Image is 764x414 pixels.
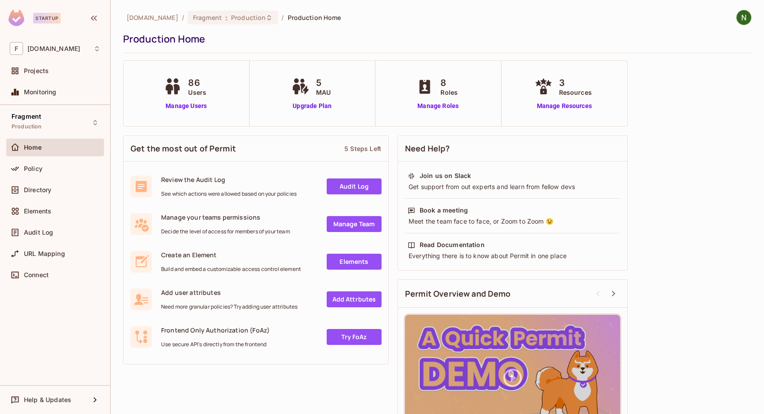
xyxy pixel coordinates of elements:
span: Production Home [288,13,341,22]
div: Get support from out experts and learn from fellow devs [408,182,617,191]
div: Startup [33,13,61,23]
span: Resources [559,88,592,97]
a: Audit Log [327,178,382,194]
a: Try FoAz [327,329,382,345]
span: Add user attributes [161,288,297,297]
span: Users [188,88,206,97]
span: Projects [24,67,49,74]
span: Audit Log [24,229,53,236]
a: Elements [327,254,382,270]
span: Permit Overview and Demo [405,288,511,299]
a: Manage Users [162,101,211,111]
li: / [182,13,184,22]
a: Manage Resources [532,101,596,111]
span: Workspace: fragment.fit [27,45,80,52]
span: Production [231,13,266,22]
span: Roles [440,88,458,97]
span: Fragment [12,113,41,120]
span: See which actions were allowed based on your policies [161,190,297,197]
div: Everything there is to know about Permit in one place [408,251,617,260]
span: Build and embed a customizable access control element [161,266,301,273]
span: Policy [24,165,42,172]
div: Read Documentation [420,240,485,249]
span: Help & Updates [24,396,71,403]
span: Monitoring [24,89,57,96]
div: Meet the team face to face, or Zoom to Zoom 😉 [408,217,617,226]
div: Production Home [123,32,747,46]
span: 86 [188,76,206,89]
span: Connect [24,271,49,279]
span: Use secure API's directly from the frontend [161,341,270,348]
span: Need more granular policies? Try adding user attributes [161,303,297,310]
span: Fragment [193,13,222,22]
span: MAU [316,88,331,97]
span: Get the most out of Permit [131,143,236,154]
span: Decide the level of access for members of your team [161,228,290,235]
a: Manage Team [327,216,382,232]
span: Elements [24,208,51,215]
a: Manage Roles [414,101,462,111]
span: Manage your teams permissions [161,213,290,221]
span: Home [24,144,42,151]
span: 5 [316,76,331,89]
a: Upgrade Plan [289,101,335,111]
span: Create an Element [161,251,301,259]
li: / [282,13,284,22]
img: Nadav Avidan [737,10,751,25]
a: Add Attrbutes [327,291,382,307]
span: Directory [24,186,51,193]
span: Frontend Only Authorization (FoAz) [161,326,270,334]
span: 3 [559,76,592,89]
span: the active workspace [127,13,178,22]
span: Review the Audit Log [161,175,297,184]
span: F [10,42,23,55]
span: Production [12,123,42,130]
span: Need Help? [405,143,450,154]
span: URL Mapping [24,250,65,257]
div: Book a meeting [420,206,468,215]
span: 8 [440,76,458,89]
span: : [225,14,228,21]
div: 5 Steps Left [344,144,381,153]
img: SReyMgAAAABJRU5ErkJggg== [8,10,24,26]
div: Join us on Slack [420,171,471,180]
